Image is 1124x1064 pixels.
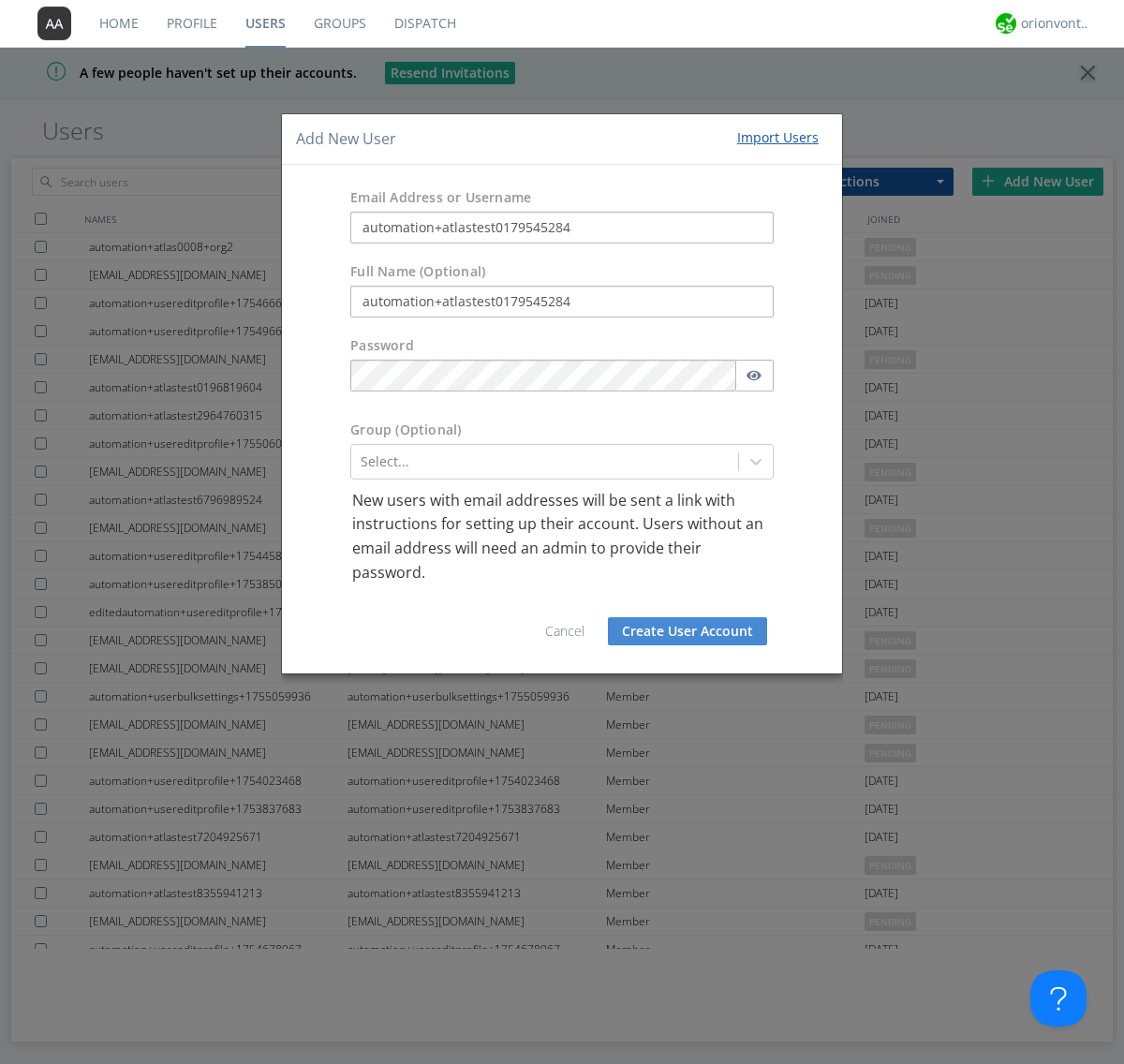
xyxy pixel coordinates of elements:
div: Import Users [737,128,819,147]
label: Group (Optional) [350,421,461,439]
p: New users with email addresses will be sent a link with instructions for setting up their account... [352,489,772,584]
label: Full Name (Optional) [350,262,485,281]
label: Password [350,336,414,355]
label: Email Address or Username [350,188,531,207]
h4: Add New User [296,128,396,150]
div: orionvontas+atlas+automation+org2 [1021,14,1091,33]
input: Julie Appleseed [350,286,774,318]
button: Create User Account [608,617,767,645]
img: 373638.png [37,7,71,40]
img: 29d36aed6fa347d5a1537e7736e6aa13 [996,13,1016,34]
input: e.g. email@address.com, Housekeeping1 [350,212,774,244]
a: Cancel [545,622,584,640]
